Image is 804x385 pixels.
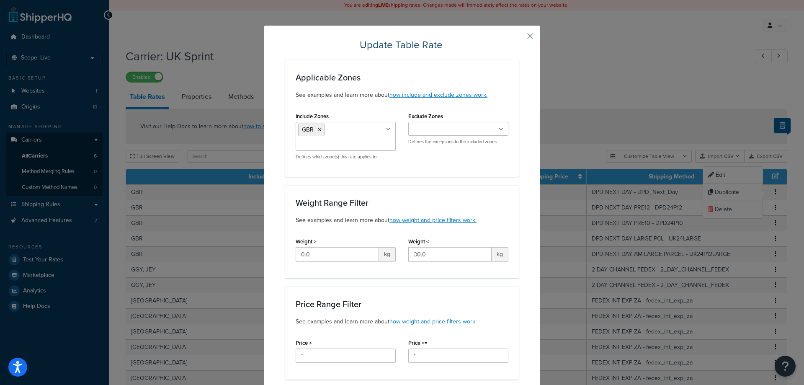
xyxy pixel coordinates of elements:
label: Weight > [296,238,317,245]
a: how weight and price filters work. [389,317,477,326]
a: how weight and price filters work. [389,216,477,225]
label: Exclude Zones [408,113,443,119]
p: See examples and learn more about [296,317,508,326]
span: kg [379,247,396,261]
h3: Price Range Filter [296,300,508,309]
p: See examples and learn more about [296,216,508,225]
h2: Update Table Rate [285,38,519,52]
label: Weight <= [408,238,432,245]
span: kg [492,247,508,261]
p: Defines which zone(s) this rate applies to [296,154,396,160]
span: GBR [302,125,314,134]
label: Include Zones [296,113,329,119]
p: Defines the exceptions to the included zones [408,139,508,145]
h3: Weight Range Filter [296,198,508,207]
label: Price <= [408,340,428,346]
a: how include and exclude zones work. [389,90,487,99]
p: See examples and learn more about [296,90,508,100]
label: Price > [296,340,312,346]
h3: Applicable Zones [296,73,508,82]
